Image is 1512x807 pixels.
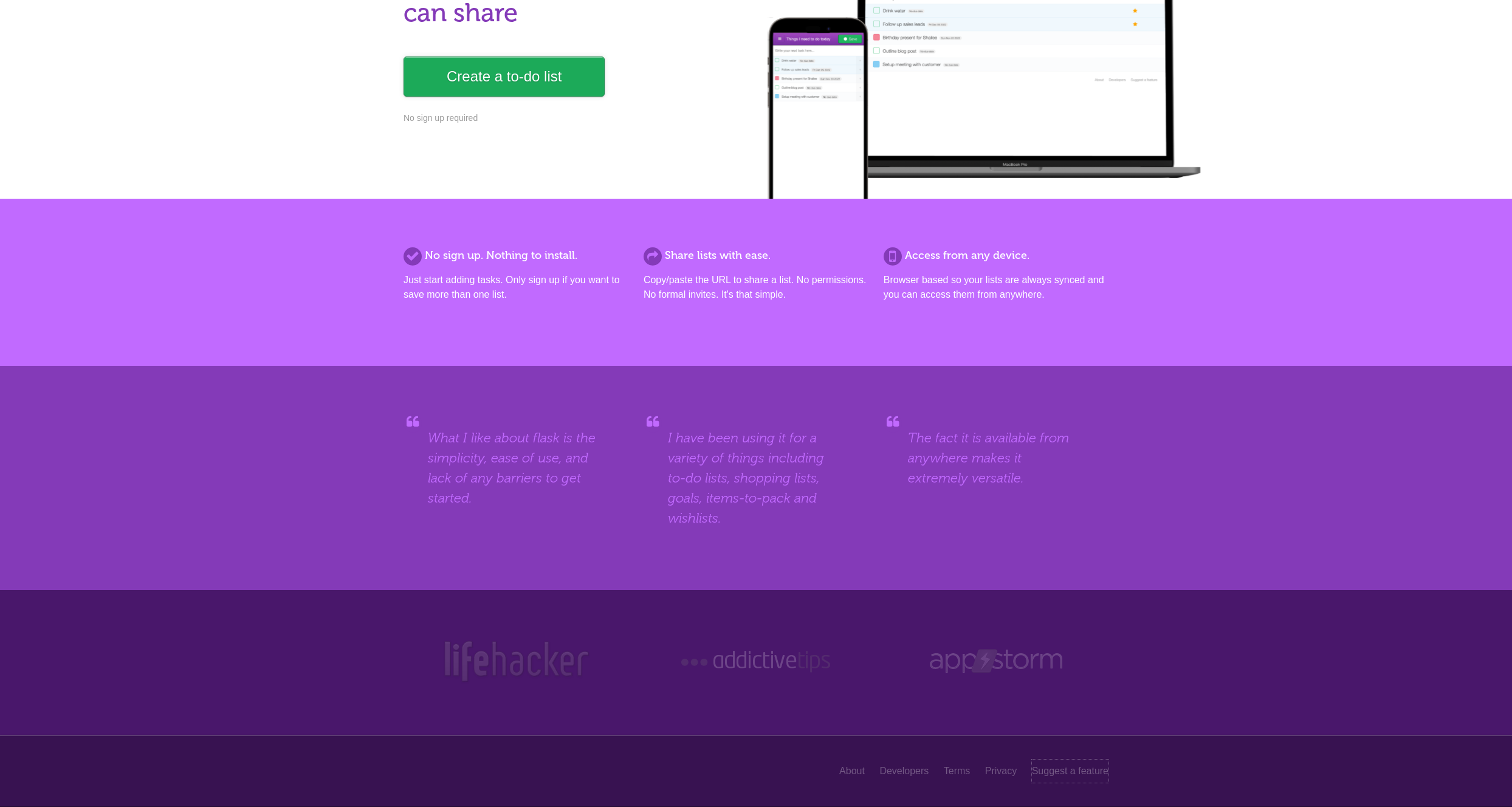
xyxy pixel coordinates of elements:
a: Suggest a feature [1032,760,1108,783]
img: Web Appstorm [930,639,1062,684]
a: Terms [944,760,971,783]
img: Lifehacker [441,639,591,684]
a: Developers [879,760,929,783]
a: About [839,760,865,783]
h2: Share lists with ease. [644,247,868,264]
p: Copy/paste the URL to share a list. No permissions. No formal invites. It's that simple. [644,273,868,302]
h2: Access from any device. [884,247,1108,264]
blockquote: I have been using it for a variety of things including to-do lists, shopping lists, goals, items-... [668,428,844,528]
a: Privacy [985,760,1017,783]
p: Browser based so your lists are always synced and you can access them from anywhere. [884,273,1108,302]
blockquote: What I like about flask is the simplicity, ease of use, and lack of any barriers to get started. [428,428,604,508]
img: Addictive Tips [678,639,833,684]
a: Create a to-do list [404,57,605,97]
blockquote: The fact it is available from anywhere makes it extremely versatile. [908,428,1084,488]
p: Just start adding tasks. Only sign up if you want to save more than one list. [404,273,628,302]
p: No sign up required [404,112,749,125]
h2: No sign up. Nothing to install. [404,247,628,264]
